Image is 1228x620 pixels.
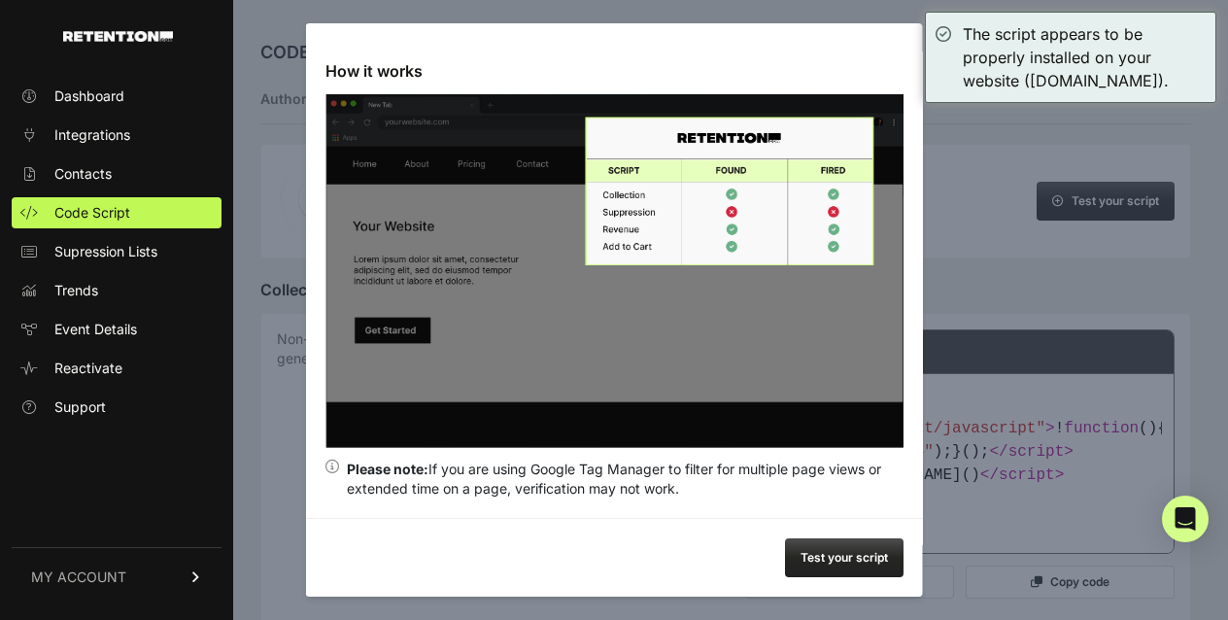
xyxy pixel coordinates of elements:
[1162,496,1209,542] div: Open Intercom Messenger
[12,353,222,384] a: Reactivate
[12,547,222,606] a: MY ACCOUNT
[347,460,904,499] div: If you are using Google Tag Manager to filter for multiple page views or extended time on a page,...
[12,120,222,151] a: Integrations
[63,31,173,42] img: Retention.com
[12,236,222,267] a: Supression Lists
[54,86,124,106] span: Dashboard
[31,568,126,587] span: MY ACCOUNT
[963,22,1206,92] div: The script appears to be properly installed on your website ([DOMAIN_NAME]).
[325,94,904,448] img: verify script installation
[54,281,98,300] span: Trends
[54,397,106,417] span: Support
[54,164,112,184] span: Contacts
[12,392,222,423] a: Support
[12,197,222,228] a: Code Script
[54,125,130,145] span: Integrations
[54,242,157,261] span: Supression Lists
[54,203,130,223] span: Code Script
[347,461,428,477] strong: Please note:
[12,158,222,189] a: Contacts
[12,275,222,306] a: Trends
[785,538,904,577] button: Test your script
[54,359,122,378] span: Reactivate
[12,81,222,112] a: Dashboard
[325,59,904,83] h3: How it works
[54,320,137,339] span: Event Details
[12,314,222,345] a: Event Details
